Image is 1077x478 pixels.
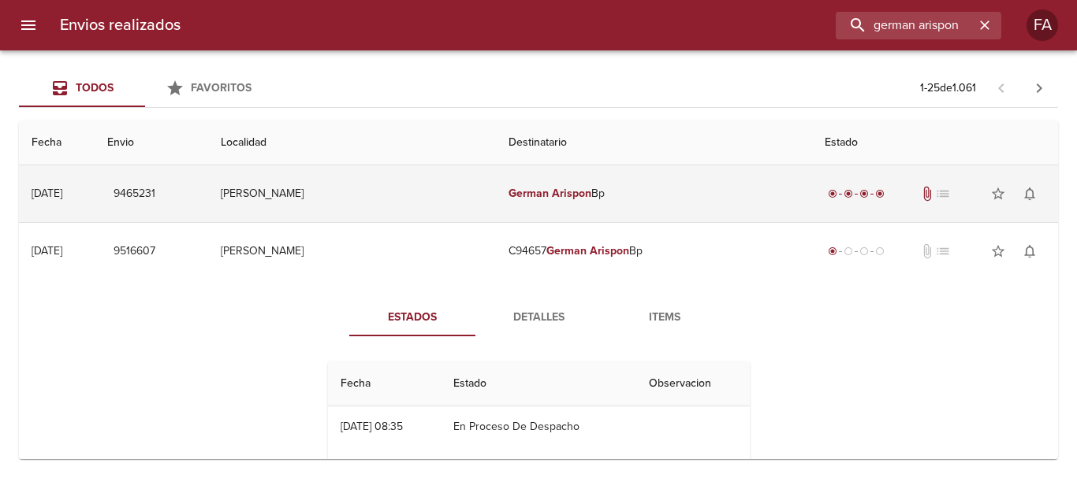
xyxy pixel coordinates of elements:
button: menu [9,6,47,44]
span: radio_button_checked [859,189,869,198]
th: Destinatario [496,120,812,165]
div: Abrir información de usuario [1027,9,1058,41]
th: Estado [441,361,636,406]
span: 9516607 [114,242,155,261]
span: Todos [76,81,114,94]
span: attach_file [919,186,935,202]
span: Favoritos [191,81,252,94]
input: buscar [836,12,975,39]
td: C94657 Bp [496,223,812,280]
div: Generado [825,243,888,259]
em: German [546,244,587,258]
th: Observacion [636,361,749,406]
span: No tiene pedido asociado [935,186,951,202]
span: radio_button_checked [875,189,885,198]
th: Envio [95,120,208,165]
button: Agregar a favoritos [982,178,1014,209]
span: 9465231 [114,184,155,204]
div: Tabs detalle de guia [349,298,728,336]
em: Arispon [590,244,629,258]
span: notifications_none [1022,243,1038,259]
div: FA [1027,9,1058,41]
span: radio_button_checked [828,246,837,256]
span: radio_button_checked [844,189,853,198]
td: [PERSON_NAME] [208,223,496,280]
span: radio_button_checked [828,189,837,198]
span: radio_button_unchecked [859,246,869,256]
span: Items [611,308,718,328]
div: Tabs Envios [19,69,271,107]
div: [DATE] [32,187,62,200]
button: Activar notificaciones [1014,178,1045,209]
th: Fecha [328,361,441,406]
p: 1 - 25 de 1.061 [920,80,976,96]
span: Detalles [485,308,592,328]
th: Estado [812,120,1058,165]
span: No tiene pedido asociado [935,243,951,259]
span: Estados [359,308,466,328]
span: radio_button_unchecked [875,246,885,256]
td: [PERSON_NAME] [208,165,496,222]
button: Activar notificaciones [1014,235,1045,267]
span: notifications_none [1022,186,1038,202]
button: 9465231 [107,180,162,209]
h6: Envios realizados [60,13,181,38]
th: Localidad [208,120,496,165]
td: Bp [496,165,812,222]
em: German [509,187,549,200]
span: star_border [990,186,1006,202]
span: No tiene documentos adjuntos [919,243,935,259]
div: [DATE] [32,244,62,258]
button: 9516607 [107,237,162,266]
span: radio_button_unchecked [844,246,853,256]
span: star_border [990,243,1006,259]
td: En Proceso De Despacho [441,406,636,447]
div: [DATE] 08:35 [341,420,403,433]
em: Arispon [552,187,591,200]
button: Agregar a favoritos [982,235,1014,267]
th: Fecha [19,120,95,165]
